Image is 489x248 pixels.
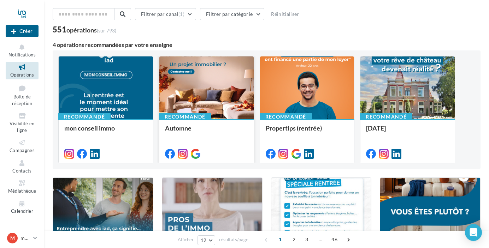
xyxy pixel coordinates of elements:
span: Médiathèque [8,188,36,194]
div: Propertips (rentrée) [266,125,349,139]
a: Opérations [6,62,39,79]
span: 12 [201,237,207,243]
a: Médiathèque [6,178,39,195]
div: Recommandé [360,113,412,121]
span: ... [315,234,326,245]
a: Contacts [6,158,39,175]
div: Open Intercom Messenger [465,224,482,241]
div: Recommandé [159,113,211,121]
a: Boîte de réception [6,82,39,108]
span: Campagnes [10,147,35,153]
div: opérations [66,27,116,33]
div: Recommandé [58,113,111,121]
a: Calendrier [6,198,39,216]
button: Filtrer par canal(1) [135,8,196,20]
button: Notifications [6,42,39,59]
span: (sur 793) [97,28,116,34]
span: 3 [301,234,312,245]
span: Contacts [12,168,32,174]
span: (1) [178,11,184,17]
div: Recommandé [260,113,312,121]
span: Opérations [10,72,34,78]
a: Campagnes [6,137,39,155]
span: 2 [288,234,300,245]
span: résultats/page [219,236,248,243]
span: 46 [329,234,340,245]
span: Afficher [178,236,194,243]
span: 1 [275,234,286,245]
a: m marionfaure_iad [6,231,39,245]
span: Boîte de réception [12,94,32,106]
div: mon conseil immo [64,125,147,139]
button: Filtrer par catégorie [200,8,264,20]
div: [DATE] [366,125,449,139]
button: 12 [198,235,216,245]
a: Visibilité en ligne [6,110,39,134]
p: marionfaure_iad [20,235,30,242]
div: Nouvelle campagne [6,25,39,37]
div: Automne [165,125,248,139]
span: Visibilité en ligne [10,121,34,133]
span: Notifications [8,52,36,58]
button: Créer [6,25,39,37]
span: Calendrier [11,208,33,214]
span: m [10,235,15,242]
div: 4 opérations recommandées par votre enseigne [53,42,481,48]
div: 551 [53,26,116,34]
button: Réinitialiser [268,10,302,18]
